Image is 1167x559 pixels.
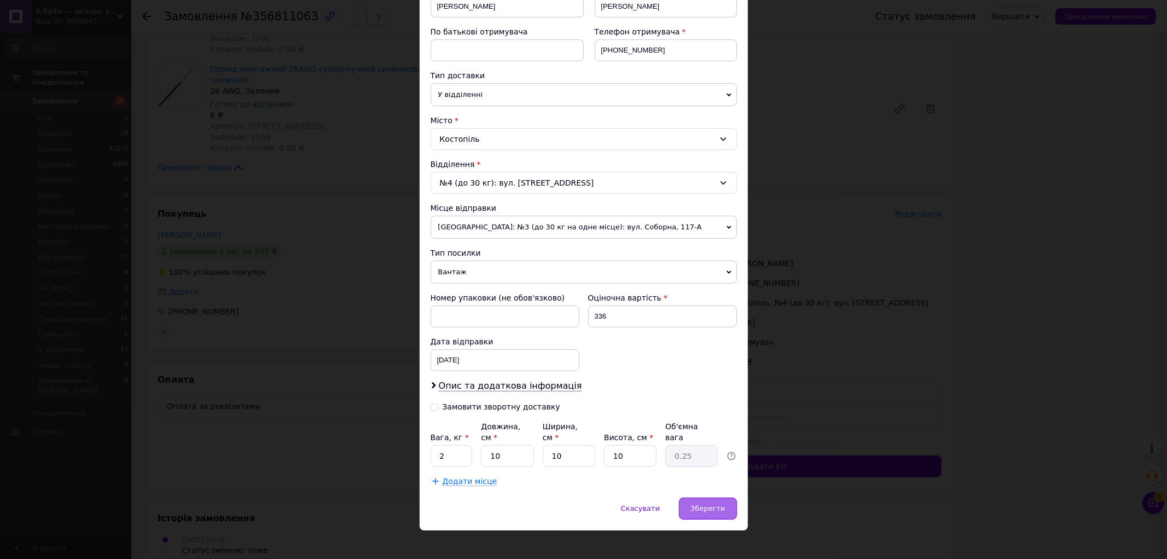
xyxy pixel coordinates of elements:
span: Телефон отримувача [595,27,680,36]
span: Опис та додаткова інформація [439,381,582,391]
div: Дата відправки [431,336,579,347]
span: Скасувати [621,504,660,512]
span: Тип посилки [431,249,481,257]
input: +380 [595,39,737,61]
div: Замовити зворотну доставку [443,402,560,412]
span: Тип доставки [431,71,485,80]
span: Вантаж [431,261,737,284]
label: Вага, кг [431,433,469,442]
div: Відділення [431,159,737,170]
span: Додати місце [443,477,497,486]
div: Об'ємна вага [665,421,718,443]
span: У відділенні [431,83,737,106]
label: Ширина, см [543,422,578,442]
span: [GEOGRAPHIC_DATA]: №3 (до 30 кг на одне місце): вул. Соборна, 117-А [431,216,737,239]
div: Місто [431,115,737,126]
span: По батькові отримувача [431,27,528,36]
div: Оціночна вартість [588,292,737,303]
label: Висота, см [604,433,653,442]
span: Зберегти [690,504,725,512]
span: Місце відправки [431,204,497,212]
div: №4 (до 30 кг): вул. [STREET_ADDRESS] [431,172,737,194]
div: Номер упаковки (не обов'язково) [431,292,579,303]
label: Довжина, см [481,422,520,442]
div: Костопіль [431,128,737,150]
